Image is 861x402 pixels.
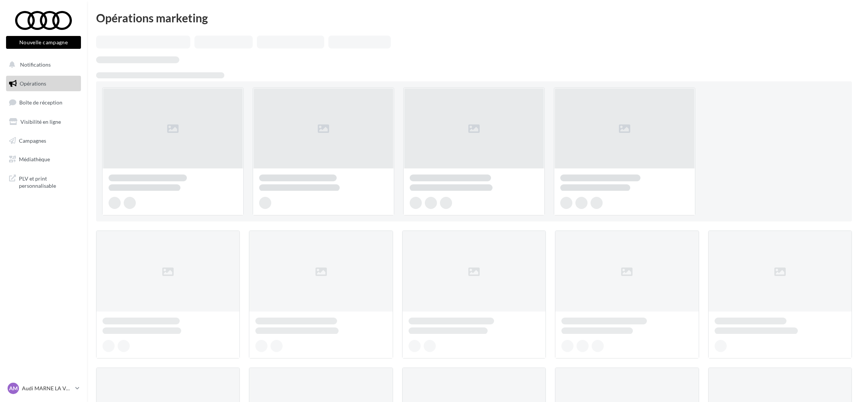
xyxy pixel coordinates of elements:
[5,94,82,111] a: Boîte de réception
[20,118,61,125] span: Visibilité en ligne
[20,61,51,68] span: Notifications
[19,173,78,190] span: PLV et print personnalisable
[19,156,50,162] span: Médiathèque
[5,151,82,167] a: Médiathèque
[20,80,46,87] span: Opérations
[19,137,46,143] span: Campagnes
[22,385,72,392] p: Audi MARNE LA VALLEE
[9,385,18,392] span: AM
[5,57,79,73] button: Notifications
[5,133,82,149] a: Campagnes
[5,114,82,130] a: Visibilité en ligne
[5,170,82,193] a: PLV et print personnalisable
[96,12,852,23] div: Opérations marketing
[5,76,82,92] a: Opérations
[6,381,81,396] a: AM Audi MARNE LA VALLEE
[6,36,81,49] button: Nouvelle campagne
[19,99,62,106] span: Boîte de réception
